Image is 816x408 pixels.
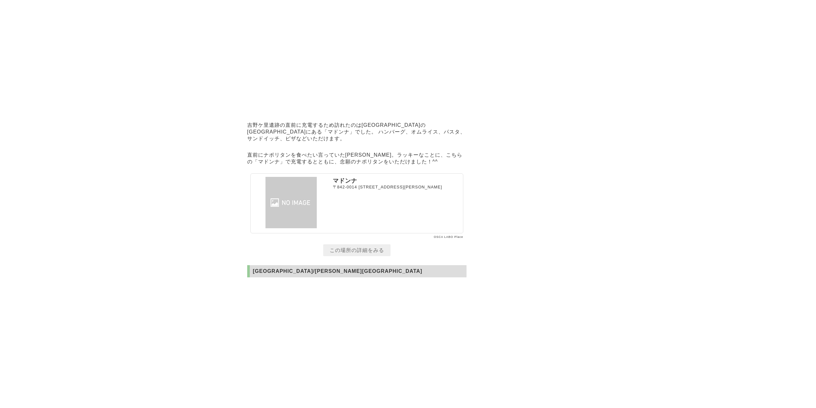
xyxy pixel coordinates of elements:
p: 直前にナポリタンを食べたい言っていた[PERSON_NAME]。ラッキーなことに、こちらの「マドンナ」で充電するとともに、念願のナポリタンをいただけました！^^ [247,150,467,167]
p: マドンナ [333,177,461,185]
span: 〒842-0014 [333,185,357,189]
img: マドンナ [253,177,330,228]
span: [STREET_ADDRESS][PERSON_NAME] [358,185,442,189]
a: この場所の詳細をみる [323,244,391,256]
h2: [GEOGRAPHIC_DATA]/[PERSON_NAME][GEOGRAPHIC_DATA] [247,265,467,277]
a: OSCA LABO Place [434,235,463,239]
p: 吉野ケ里遺跡の直前に充電するため訪れたのは[GEOGRAPHIC_DATA]の[GEOGRAPHIC_DATA]にある「マドンナ」でした。 ハンバーグ、オムライス、パスタ、サンドイッチ、ピザなど... [247,120,467,144]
